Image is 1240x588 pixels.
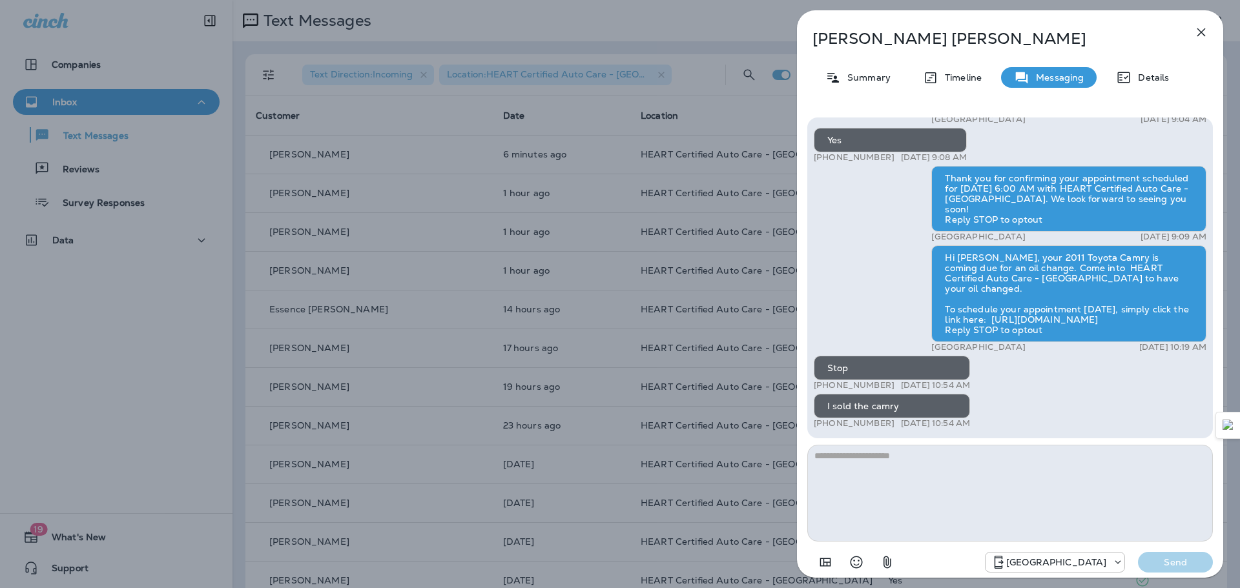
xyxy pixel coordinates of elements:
p: Summary [841,72,891,83]
p: [DATE] 9:08 AM [901,152,967,163]
div: Thank you for confirming your appointment scheduled for [DATE] 6:00 AM with HEART Certified Auto ... [931,166,1206,232]
button: Select an emoji [843,549,869,575]
p: [DATE] 10:54 AM [901,380,970,390]
p: [GEOGRAPHIC_DATA] [931,232,1025,242]
p: [GEOGRAPHIC_DATA] [931,114,1025,125]
p: [DATE] 10:19 AM [1139,342,1206,352]
div: +1 (847) 262-3704 [986,554,1124,570]
p: Messaging [1029,72,1084,83]
p: [DATE] 10:54 AM [901,418,970,429]
div: I sold the camry [814,394,970,418]
div: Stop [814,356,970,380]
p: [PHONE_NUMBER] [814,152,894,163]
p: [DATE] 9:09 AM [1141,232,1206,242]
p: [PHONE_NUMBER] [814,380,894,390]
button: Add in a premade template [812,549,838,575]
p: [GEOGRAPHIC_DATA] [931,342,1025,352]
p: [DATE] 9:04 AM [1141,114,1206,125]
div: Hi [PERSON_NAME], your 2011 Toyota Camry is coming due for an oil change. Come into HEART Certifi... [931,245,1206,342]
div: Yes [814,128,967,152]
p: [PERSON_NAME] [PERSON_NAME] [812,30,1165,48]
p: [GEOGRAPHIC_DATA] [1006,557,1106,567]
p: Timeline [938,72,982,83]
img: Detect Auto [1223,420,1234,431]
p: Details [1131,72,1169,83]
p: [PHONE_NUMBER] [814,418,894,429]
